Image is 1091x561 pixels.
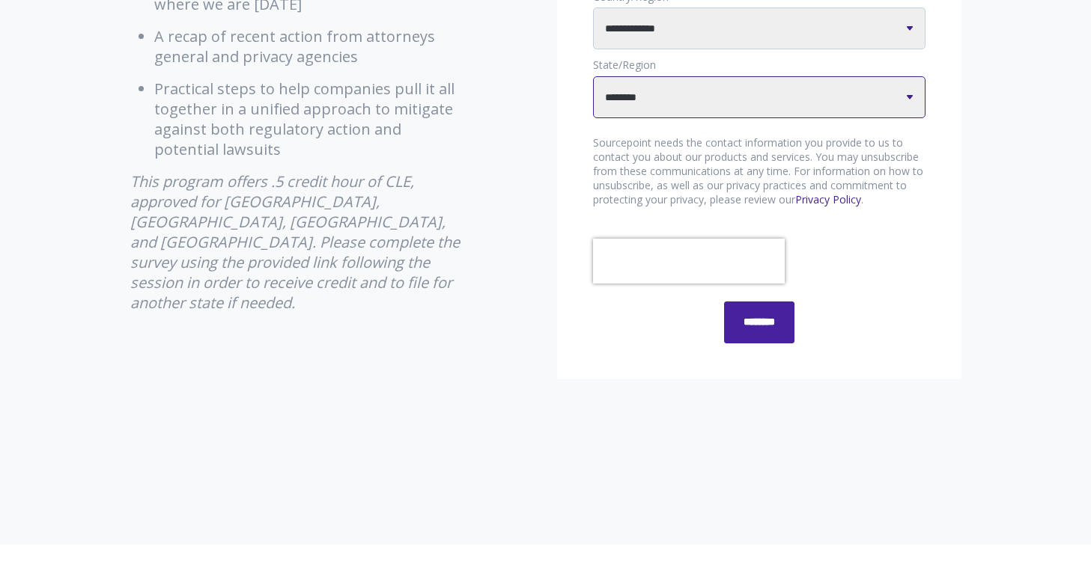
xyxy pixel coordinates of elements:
p: Sourcepoint needs the contact information you provide to us to contact you about our products and... [593,136,926,207]
span: State/Region [593,58,656,72]
li: A recap of recent action from attorneys general and privacy agencies [154,26,464,67]
a: Privacy Policy [795,192,861,206]
iframe: reCAPTCHA [593,239,785,283]
li: Practical steps to help companies pull it all together in a unified approach to mitigate against ... [154,79,464,159]
em: This program offers .5 credit hour of CLE, approved for [GEOGRAPHIC_DATA], [GEOGRAPHIC_DATA], [GE... [130,171,460,313]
